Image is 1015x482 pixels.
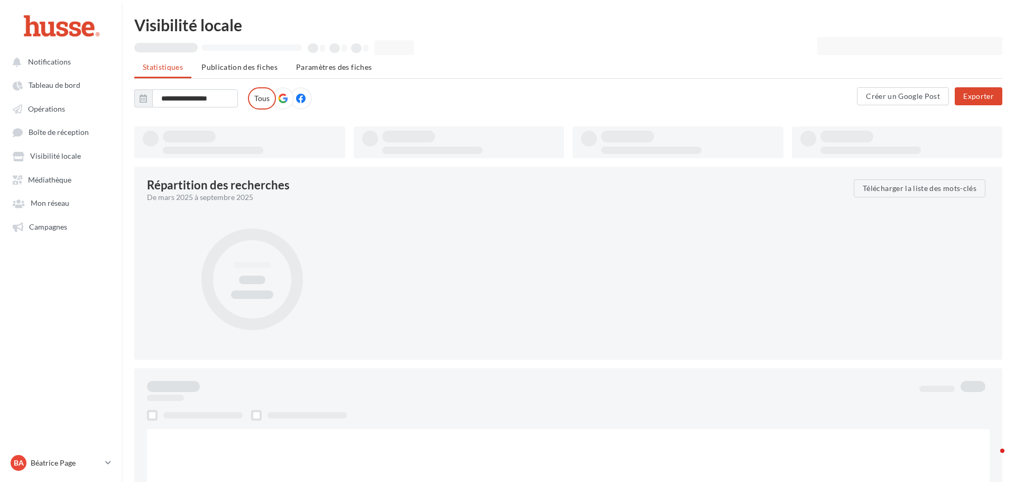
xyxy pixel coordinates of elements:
div: Visibilité locale [134,17,1002,33]
span: Tableau de bord [29,81,80,90]
span: Boîte de réception [29,128,89,137]
span: Notifications [28,57,71,66]
span: Campagnes [29,222,67,231]
span: Paramètres des fiches [296,62,372,71]
span: Ba [14,458,24,468]
a: Opérations [6,99,115,118]
button: Télécharger la liste des mots-clés [854,179,985,197]
a: Ba Béatrice Page [8,453,113,473]
span: Opérations [28,104,65,113]
div: De mars 2025 à septembre 2025 [147,192,845,203]
a: Tableau de bord [6,75,115,94]
div: Répartition des recherches [147,179,290,191]
span: Mon réseau [31,199,69,208]
a: Visibilité locale [6,146,115,165]
label: Tous [248,87,276,110]
button: Notifications [6,52,111,71]
span: Visibilité locale [30,152,81,161]
a: Mon réseau [6,193,115,212]
iframe: Intercom live chat [979,446,1004,471]
span: Médiathèque [28,175,71,184]
a: Médiathèque [6,170,115,189]
a: Boîte de réception [6,122,115,142]
button: Créer un Google Post [857,87,949,105]
a: Campagnes [6,217,115,236]
span: Publication des fiches [201,62,278,71]
button: Exporter [955,87,1002,105]
p: Béatrice Page [31,458,101,468]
